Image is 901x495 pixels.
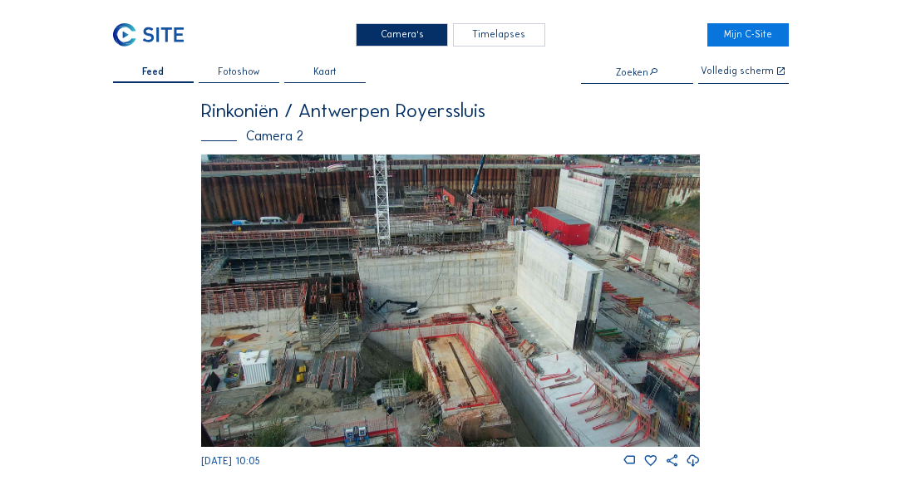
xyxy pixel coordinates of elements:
span: [DATE] 10:05 [201,455,260,467]
a: C-SITE Logo [113,23,194,47]
div: Camera 2 [201,130,699,143]
div: Camera's [356,23,448,47]
span: Feed [142,67,164,77]
div: Rinkoniën / Antwerpen Royerssluis [201,101,699,120]
span: Kaart [313,67,337,77]
img: C-SITE Logo [113,23,184,47]
span: Fotoshow [218,67,260,77]
img: Image [201,154,699,447]
div: Volledig scherm [701,66,774,77]
div: Timelapses [453,23,545,47]
a: Mijn C-Site [707,23,789,47]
